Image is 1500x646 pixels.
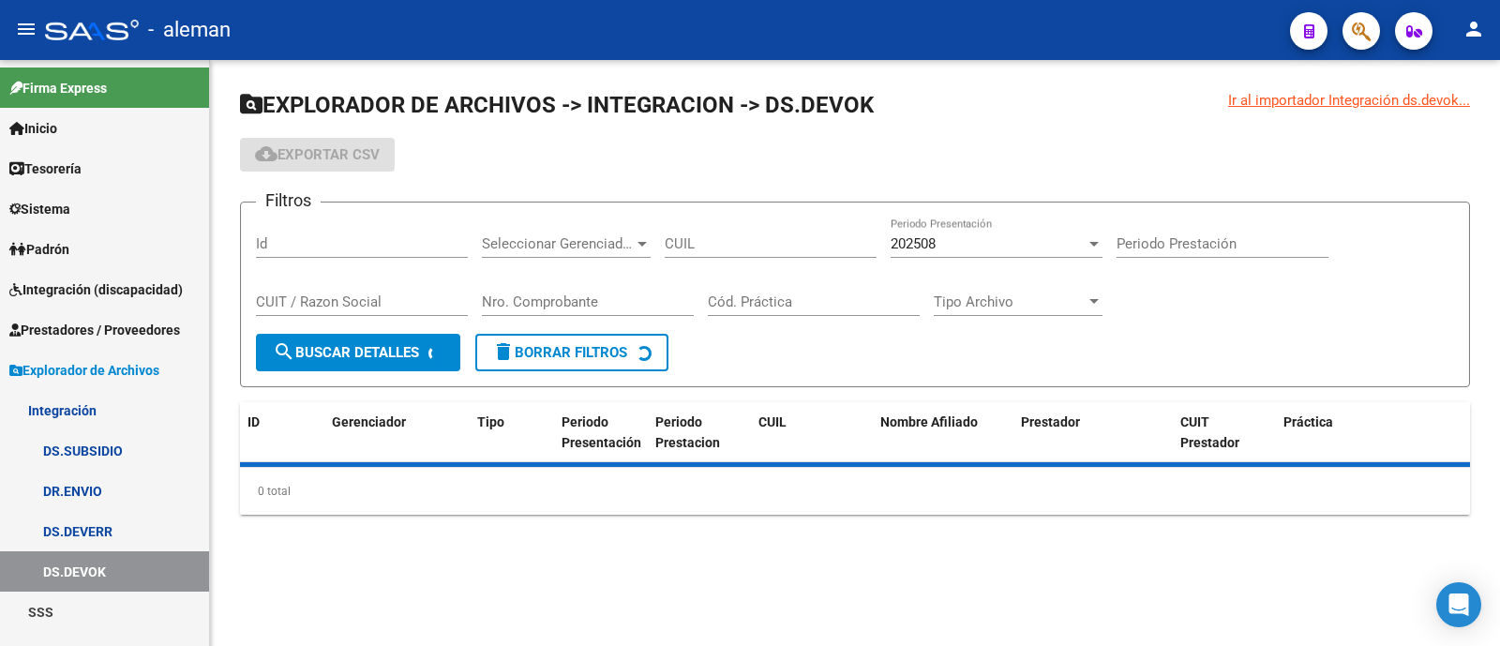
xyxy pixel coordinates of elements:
mat-icon: search [273,340,295,363]
span: Integración (discapacidad) [9,279,183,300]
datatable-header-cell: Periodo Prestacion [648,402,751,464]
datatable-header-cell: CUIT Prestador [1173,402,1276,464]
span: Seleccionar Gerenciador [482,235,634,252]
datatable-header-cell: Gerenciador [324,402,470,464]
span: Exportar CSV [255,146,380,163]
div: Open Intercom Messenger [1436,582,1481,627]
span: ID [247,414,260,429]
span: Tipo [477,414,504,429]
mat-icon: person [1462,18,1485,40]
datatable-header-cell: ID [240,402,324,464]
datatable-header-cell: Nombre Afiliado [873,402,1013,464]
span: Firma Express [9,78,107,98]
span: Nombre Afiliado [880,414,978,429]
mat-icon: menu [15,18,37,40]
span: Prestadores / Proveedores [9,320,180,340]
span: 202508 [891,235,936,252]
span: - aleman [148,9,231,51]
span: Buscar Detalles [273,344,419,361]
h3: Filtros [256,188,321,214]
datatable-header-cell: Periodo Presentación [554,402,648,464]
span: Inicio [9,118,57,139]
button: Exportar CSV [240,138,395,172]
datatable-header-cell: CUIL [751,402,873,464]
span: Borrar Filtros [492,344,627,361]
span: Periodo Prestacion [655,414,720,451]
mat-icon: cloud_download [255,143,277,165]
span: Prestador [1021,414,1080,429]
span: Tipo Archivo [934,293,1086,310]
span: CUIL [758,414,787,429]
span: Gerenciador [332,414,406,429]
mat-icon: delete [492,340,515,363]
div: 0 total [240,468,1470,515]
datatable-header-cell: Prestador [1013,402,1173,464]
span: Práctica [1283,414,1333,429]
span: EXPLORADOR DE ARCHIVOS -> INTEGRACION -> DS.DEVOK [240,92,874,118]
span: Explorador de Archivos [9,360,159,381]
span: CUIT Prestador [1180,414,1239,451]
span: Sistema [9,199,70,219]
span: Periodo Presentación [562,414,641,451]
span: Tesorería [9,158,82,179]
span: Padrón [9,239,69,260]
div: Ir al importador Integración ds.devok... [1228,90,1470,111]
button: Buscar Detalles [256,334,460,371]
button: Borrar Filtros [475,334,668,371]
datatable-header-cell: Tipo [470,402,554,464]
